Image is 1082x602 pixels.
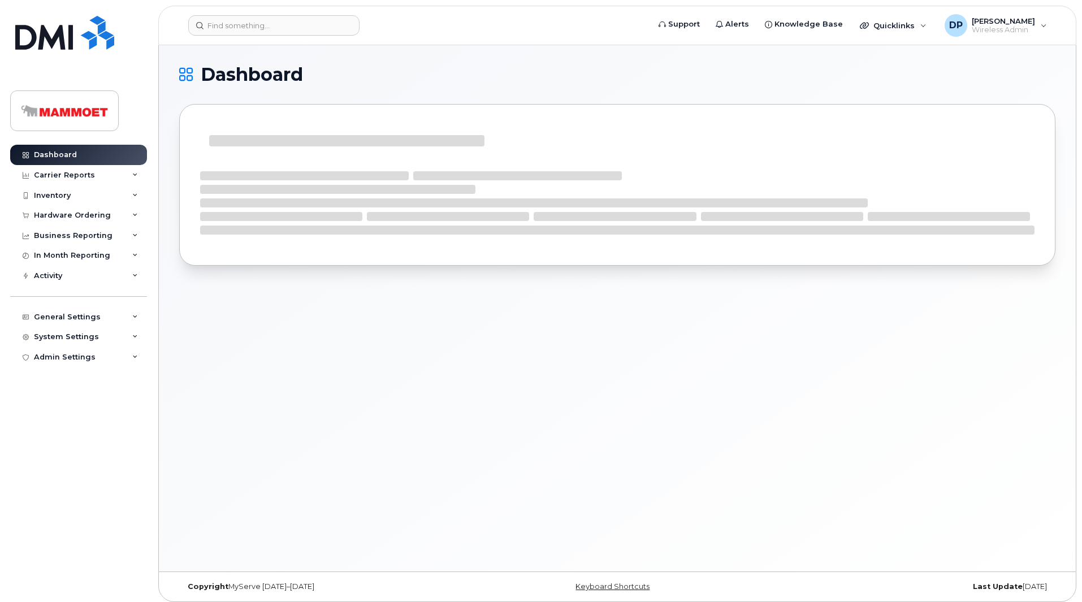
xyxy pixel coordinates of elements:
strong: Copyright [188,582,228,591]
div: [DATE] [763,582,1055,591]
div: MyServe [DATE]–[DATE] [179,582,471,591]
strong: Last Update [973,582,1023,591]
a: Keyboard Shortcuts [575,582,650,591]
span: Dashboard [201,66,303,83]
